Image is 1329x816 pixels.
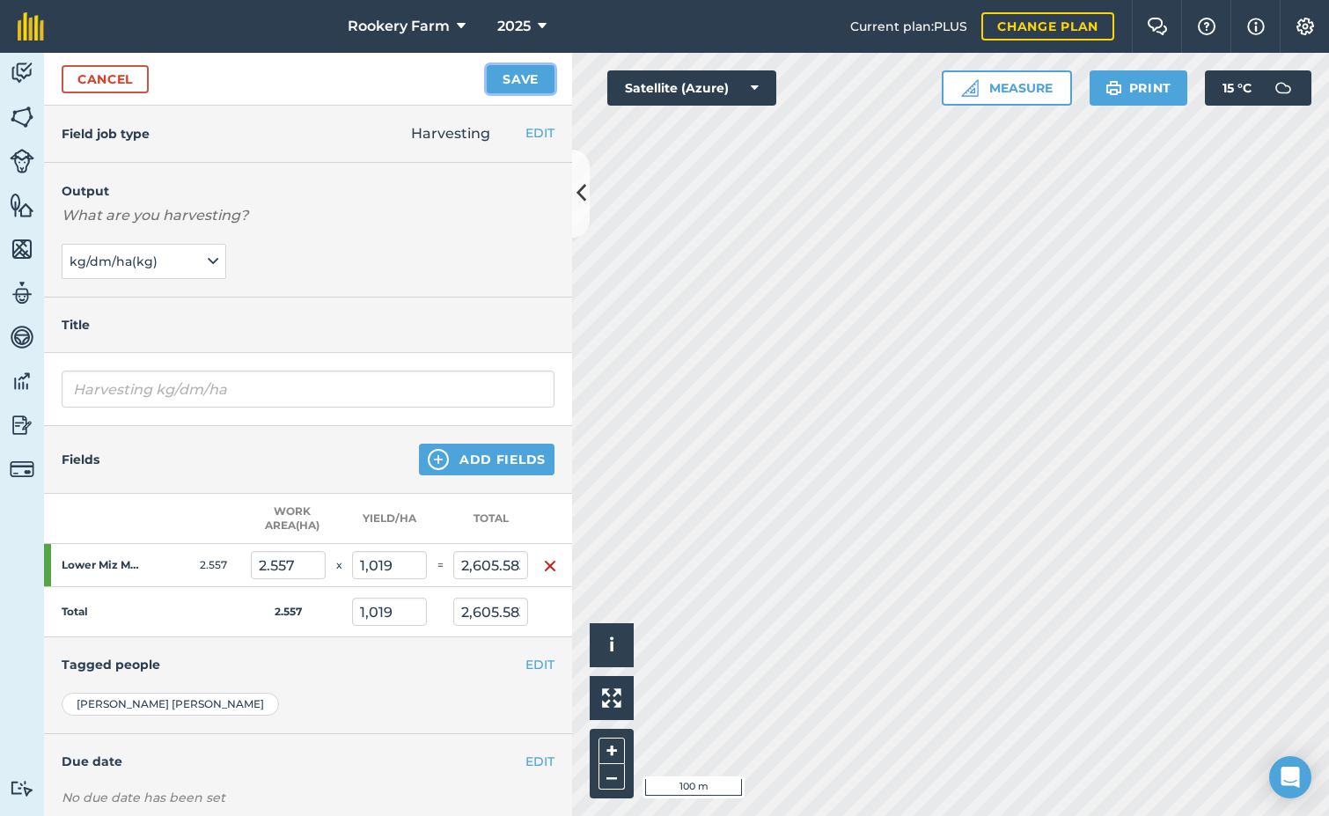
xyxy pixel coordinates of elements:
[525,655,554,674] button: EDIT
[1269,756,1311,798] div: Open Intercom Messenger
[981,12,1114,40] a: Change plan
[62,655,554,674] h4: Tagged people
[1295,18,1316,35] img: A cog icon
[590,623,634,667] button: i
[10,280,34,306] img: svg+xml;base64,PD94bWwgdmVyc2lvbj0iMS4wIiBlbmNvZGluZz0idXRmLTgiPz4KPCEtLSBHZW5lcmF0b3I6IEFkb2JlIE...
[176,544,251,587] td: 2.557
[62,207,248,224] em: What are you harvesting?
[1090,70,1188,106] button: Print
[10,60,34,86] img: svg+xml;base64,PD94bWwgdmVyc2lvbj0iMS4wIiBlbmNvZGluZz0idXRmLTgiPz4KPCEtLSBHZW5lcmF0b3I6IEFkb2JlIE...
[10,192,34,218] img: svg+xml;base64,PHN2ZyB4bWxucz0iaHR0cDovL3d3dy53My5vcmcvMjAwMC9zdmciIHdpZHRoPSI1NiIgaGVpZ2h0PSI2MC...
[10,236,34,262] img: svg+xml;base64,PHN2ZyB4bWxucz0iaHR0cDovL3d3dy53My5vcmcvMjAwMC9zdmciIHdpZHRoPSI1NiIgaGVpZ2h0PSI2MC...
[598,764,625,790] button: –
[598,738,625,764] button: +
[497,16,531,37] span: 2025
[10,149,34,173] img: svg+xml;base64,PD94bWwgdmVyc2lvbj0iMS4wIiBlbmNvZGluZz0idXRmLTgiPz4KPCEtLSBHZW5lcmF0b3I6IEFkb2JlIE...
[1147,18,1168,35] img: Two speech bubbles overlapping with the left bubble in the forefront
[487,65,554,93] button: Save
[419,444,554,475] button: Add Fields
[1247,16,1265,37] img: svg+xml;base64,PHN2ZyB4bWxucz0iaHR0cDovL3d3dy53My5vcmcvMjAwMC9zdmciIHdpZHRoPSIxNyIgaGVpZ2h0PSIxNy...
[411,125,490,142] span: Harvesting
[850,17,967,36] span: Current plan : PLUS
[961,79,979,97] img: Ruler icon
[1266,70,1301,106] img: svg+xml;base64,PD94bWwgdmVyc2lvbj0iMS4wIiBlbmNvZGluZz0idXRmLTgiPz4KPCEtLSBHZW5lcmF0b3I6IEFkb2JlIE...
[525,123,554,143] button: EDIT
[62,752,554,771] h4: Due date
[326,544,352,587] td: x
[1105,77,1122,99] img: svg+xml;base64,PHN2ZyB4bWxucz0iaHR0cDovL3d3dy53My5vcmcvMjAwMC9zdmciIHdpZHRoPSIxOSIgaGVpZ2h0PSIyNC...
[62,789,554,806] div: No due date has been set
[453,494,528,544] th: Total
[62,315,554,334] h4: Title
[607,70,776,106] button: Satellite (Azure)
[62,450,99,469] h4: Fields
[1205,70,1311,106] button: 15 °C
[10,412,34,438] img: svg+xml;base64,PD94bWwgdmVyc2lvbj0iMS4wIiBlbmNvZGluZz0idXRmLTgiPz4KPCEtLSBHZW5lcmF0b3I6IEFkb2JlIE...
[427,544,453,587] td: =
[70,252,161,271] span: kg/dm/ha ( kg )
[1223,70,1252,106] span: 15 ° C
[525,752,554,771] button: EDIT
[62,605,88,618] strong: Total
[10,324,34,350] img: svg+xml;base64,PD94bWwgdmVyc2lvbj0iMS4wIiBlbmNvZGluZz0idXRmLTgiPz4KPCEtLSBHZW5lcmF0b3I6IEFkb2JlIE...
[348,16,450,37] span: Rookery Farm
[275,605,302,618] strong: 2.557
[62,124,150,143] h4: Field job type
[602,688,621,708] img: Four arrows, one pointing top left, one top right, one bottom right and the last bottom left
[62,65,149,93] a: Cancel
[10,457,34,482] img: svg+xml;base64,PD94bWwgdmVyc2lvbj0iMS4wIiBlbmNvZGluZz0idXRmLTgiPz4KPCEtLSBHZW5lcmF0b3I6IEFkb2JlIE...
[543,555,557,577] img: svg+xml;base64,PHN2ZyB4bWxucz0iaHR0cDovL3d3dy53My5vcmcvMjAwMC9zdmciIHdpZHRoPSIxNiIgaGVpZ2h0PSIyNC...
[942,70,1072,106] button: Measure
[10,780,34,797] img: svg+xml;base64,PD94bWwgdmVyc2lvbj0iMS4wIiBlbmNvZGluZz0idXRmLTgiPz4KPCEtLSBHZW5lcmF0b3I6IEFkb2JlIE...
[18,12,44,40] img: fieldmargin Logo
[62,693,279,716] div: [PERSON_NAME] [PERSON_NAME]
[10,368,34,394] img: svg+xml;base64,PD94bWwgdmVyc2lvbj0iMS4wIiBlbmNvZGluZz0idXRmLTgiPz4KPCEtLSBHZW5lcmF0b3I6IEFkb2JlIE...
[62,180,554,202] h4: Output
[352,494,427,544] th: Yield / Ha
[62,371,554,408] input: What needs doing?
[10,104,34,130] img: svg+xml;base64,PHN2ZyB4bWxucz0iaHR0cDovL3d3dy53My5vcmcvMjAwMC9zdmciIHdpZHRoPSI1NiIgaGVpZ2h0PSI2MC...
[62,558,144,572] strong: Lower Miz Maze
[609,634,614,656] span: i
[428,449,449,470] img: svg+xml;base64,PHN2ZyB4bWxucz0iaHR0cDovL3d3dy53My5vcmcvMjAwMC9zdmciIHdpZHRoPSIxNCIgaGVpZ2h0PSIyNC...
[251,494,326,544] th: Work area ( Ha )
[1196,18,1217,35] img: A question mark icon
[62,244,226,279] button: kg/dm/ha(kg)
